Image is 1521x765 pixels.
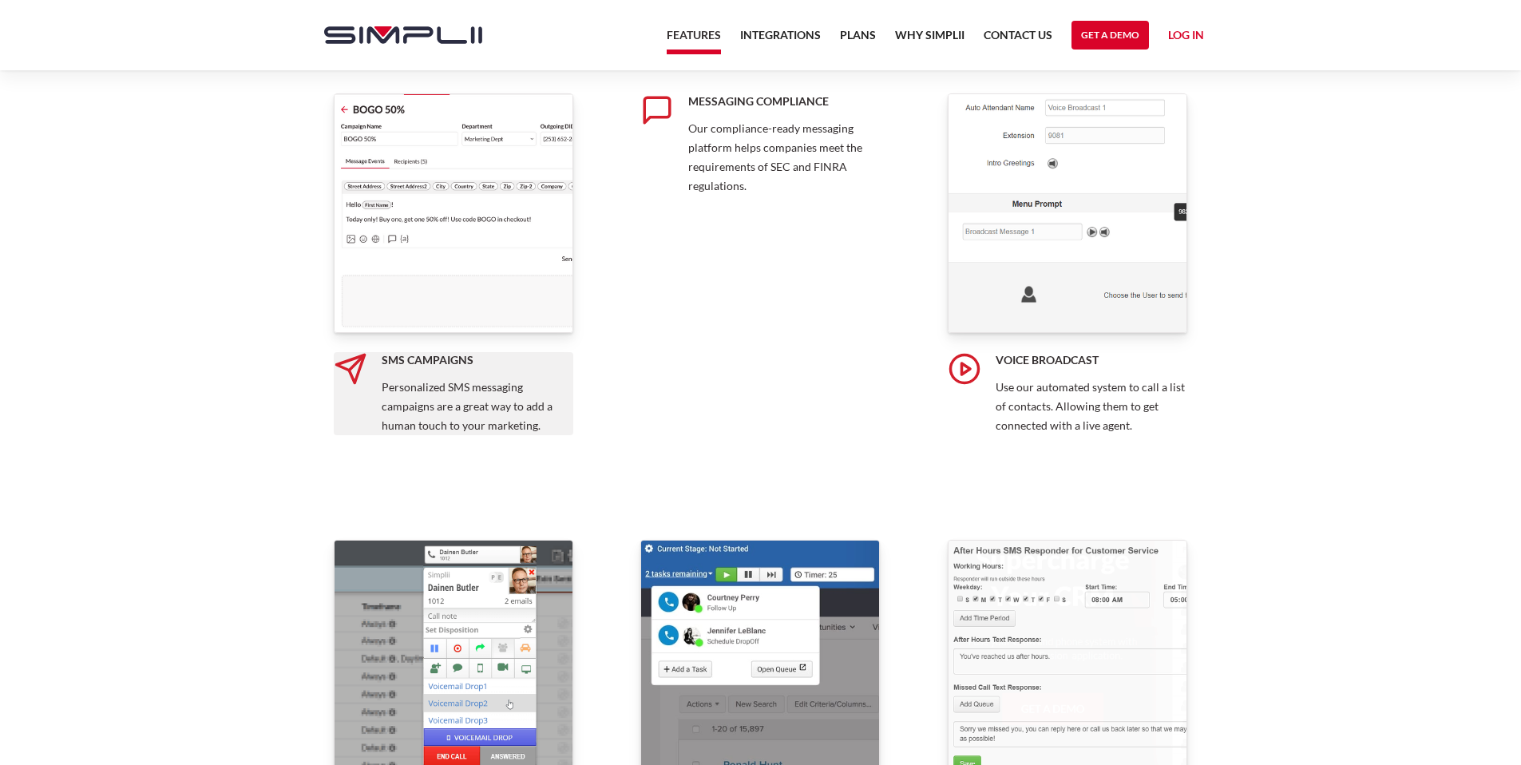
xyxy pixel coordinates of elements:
[688,119,880,196] p: Our compliance-ready messaging platform helps companies meet the requirements of SEC and FINRA re...
[895,26,964,54] a: Why Simplii
[688,93,880,109] h5: Messaging Compliance
[382,352,573,368] h5: SMS Campaigns
[640,93,880,473] a: Messaging ComplianceOur compliance-ready messaging platform helps companies meet the requirements...
[334,93,573,473] a: SMS CampaignsPersonalized SMS messaging campaigns are a great way to add a human touch to your ma...
[667,26,721,54] a: Features
[840,26,876,54] a: Plans
[740,26,821,54] a: Integrations
[984,26,1052,54] a: Contact US
[948,93,1187,473] a: Voice BroadcastUse our automated system to call a list of contacts. Allowing them to get connecte...
[382,378,573,435] p: Personalized SMS messaging campaigns are a great way to add a human touch to your marketing.
[996,378,1187,435] p: Use our automated system to call a list of contacts. Allowing them to get connected with a live a...
[324,26,482,44] img: Simplii
[1071,21,1149,50] a: Get a Demo
[996,352,1187,368] h5: Voice Broadcast
[1168,26,1204,50] a: Log in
